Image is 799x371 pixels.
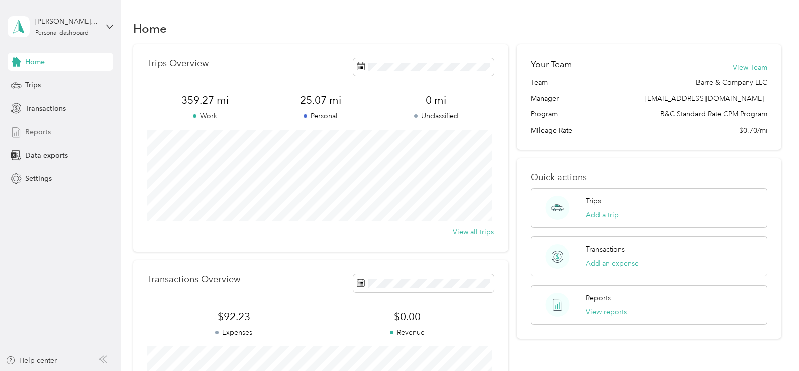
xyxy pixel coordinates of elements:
[531,109,558,119] span: Program
[25,57,45,67] span: Home
[147,111,263,121] p: Work
[531,172,767,183] p: Quick actions
[531,77,548,88] span: Team
[586,210,619,220] button: Add a trip
[321,310,494,324] span: $0.00
[25,80,41,90] span: Trips
[531,93,559,104] span: Manager
[25,173,52,184] span: Settings
[739,125,767,136] span: $0.70/mi
[378,111,494,121] p: Unclassified
[378,93,494,107] span: 0 mi
[147,310,321,324] span: $92.23
[263,93,378,107] span: 25.07 mi
[25,127,51,137] span: Reports
[6,355,57,366] button: Help center
[733,62,767,73] button: View Team
[743,315,799,371] iframe: Everlance-gr Chat Button Frame
[586,258,639,269] button: Add an expense
[586,244,625,255] p: Transactions
[263,111,378,121] p: Personal
[531,125,572,136] span: Mileage Rate
[147,58,209,69] p: Trips Overview
[586,196,601,206] p: Trips
[147,327,321,338] p: Expenses
[25,103,66,114] span: Transactions
[696,77,767,88] span: Barre & Company LLC
[147,93,263,107] span: 359.27 mi
[586,293,611,303] p: Reports
[147,274,240,285] p: Transactions Overview
[453,227,494,237] button: View all trips
[35,16,98,27] div: [PERSON_NAME][GEOGRAPHIC_DATA]
[35,30,89,36] div: Personal dashboard
[660,109,767,119] span: B&C Standard Rate CPM Program
[321,327,494,338] p: Revenue
[586,307,627,317] button: View reports
[531,58,572,71] h2: Your Team
[25,150,68,161] span: Data exports
[645,94,764,103] span: [EMAIL_ADDRESS][DOMAIN_NAME]
[133,23,167,34] h1: Home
